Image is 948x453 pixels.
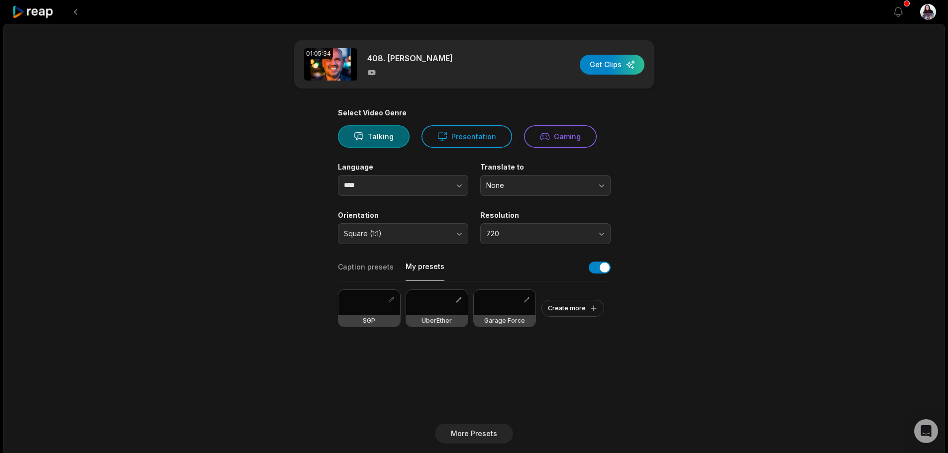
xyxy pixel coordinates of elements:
[486,181,591,190] span: None
[338,223,468,244] button: Square (1:1)
[480,223,611,244] button: 720
[344,229,448,238] span: Square (1:1)
[484,317,525,325] h3: Garage Force
[541,300,604,317] button: Create more
[363,317,375,325] h3: SGP
[524,125,597,148] button: Gaming
[421,317,452,325] h3: UberEther
[914,419,938,443] div: Open Intercom Messenger
[304,48,333,59] div: 01:05:34
[580,55,644,75] button: Get Clips
[480,163,611,172] label: Translate to
[486,229,591,238] span: 720
[421,125,512,148] button: Presentation
[406,262,444,281] button: My presets
[480,175,611,196] button: None
[338,108,611,117] div: Select Video Genre
[338,211,468,220] label: Orientation
[480,211,611,220] label: Resolution
[367,52,453,64] p: 408. [PERSON_NAME]
[338,163,468,172] label: Language
[338,262,394,281] button: Caption presets
[435,424,513,444] button: More Presets
[338,125,410,148] button: Talking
